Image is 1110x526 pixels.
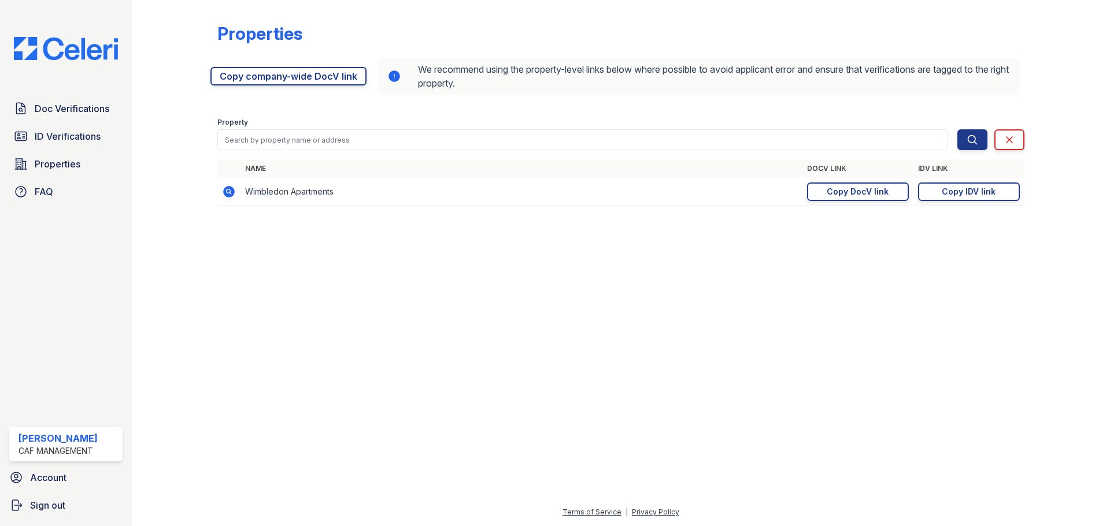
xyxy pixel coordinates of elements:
span: ID Verifications [35,129,101,143]
th: DocV Link [802,159,913,178]
a: Doc Verifications [9,97,123,120]
a: Sign out [5,494,127,517]
div: Properties [217,23,302,44]
a: Copy company-wide DocV link [210,67,367,85]
label: Property [217,118,248,127]
th: IDV Link [913,159,1024,178]
span: FAQ [35,185,53,199]
span: Properties [35,157,80,171]
div: Copy DocV link [827,186,889,197]
a: Privacy Policy [632,508,679,516]
div: CAF Management [18,445,98,457]
input: Search by property name or address [217,129,948,150]
a: Properties [9,152,123,176]
a: Terms of Service [563,508,621,516]
a: FAQ [9,180,123,203]
div: Copy IDV link [942,186,996,197]
span: Sign out [30,498,65,512]
td: Wimbledon Apartments [240,178,802,206]
th: Name [240,159,802,178]
a: Copy IDV link [918,182,1020,201]
div: | [626,508,628,516]
span: Account [30,471,66,484]
a: ID Verifications [9,125,123,148]
a: Copy DocV link [807,182,909,201]
a: Account [5,466,127,489]
div: [PERSON_NAME] [18,431,98,445]
div: We recommend using the property-level links below where possible to avoid applicant error and ens... [378,58,1020,95]
span: Doc Verifications [35,102,109,115]
img: CE_Logo_Blue-a8612792a0a2168367f1c8372b55b34899dd931a85d93a1a3d3e32e68fde9ad4.png [5,37,127,60]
